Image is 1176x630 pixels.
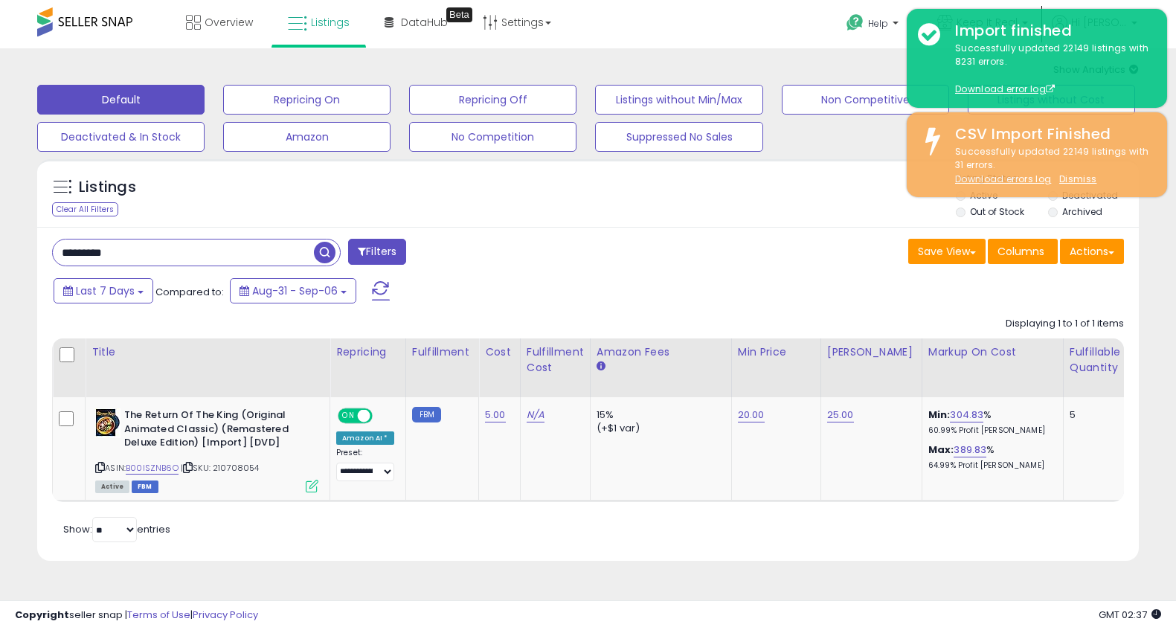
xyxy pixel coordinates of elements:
a: Privacy Policy [193,608,258,622]
a: N/A [527,408,544,422]
span: Aug-31 - Sep-06 [252,283,338,298]
div: % [928,443,1052,471]
span: 2025-09-15 02:37 GMT [1099,608,1161,622]
label: Out of Stock [970,205,1024,218]
a: 20.00 [738,408,765,422]
span: ON [339,410,358,422]
button: Actions [1060,239,1124,264]
small: FBM [412,407,441,422]
button: Repricing Off [409,85,576,115]
span: All listings currently available for purchase on Amazon [95,480,129,493]
div: Repricing [336,344,399,360]
button: Default [37,85,205,115]
div: 15% [597,408,720,422]
button: Suppressed No Sales [595,122,762,152]
span: Help [868,17,888,30]
a: Download error log [955,83,1055,95]
img: 51OT7q2FYwL._SL40_.jpg [95,408,121,438]
a: 25.00 [827,408,854,422]
button: Deactivated & In Stock [37,122,205,152]
span: Last 7 Days [76,283,135,298]
button: Amazon [223,122,391,152]
button: Save View [908,239,986,264]
div: Successfully updated 22149 listings with 8231 errors. [944,42,1156,97]
label: Archived [1062,205,1102,218]
button: Non Competitive [782,85,949,115]
div: CSV Import Finished [944,123,1156,145]
th: The percentage added to the cost of goods (COGS) that forms the calculator for Min & Max prices. [922,338,1063,397]
div: [PERSON_NAME] [827,344,916,360]
span: FBM [132,480,158,493]
button: Last 7 Days [54,278,153,303]
div: Successfully updated 22149 listings with 31 errors. [944,145,1156,187]
a: 389.83 [954,443,986,457]
b: The Return Of The King (Original Animated Classic) (Remastered Deluxe Edition) [Import] [DVD] [124,408,305,454]
div: Amazon AI * [336,431,394,445]
div: % [928,408,1052,436]
b: Min: [928,408,951,422]
span: Compared to: [155,285,224,299]
span: Show: entries [63,522,170,536]
small: Amazon Fees. [597,360,605,373]
p: 64.99% Profit [PERSON_NAME] [928,460,1052,471]
div: ASIN: [95,408,318,491]
div: Displaying 1 to 1 of 1 items [1006,317,1124,331]
strong: Copyright [15,608,69,622]
div: Preset: [336,448,394,481]
div: Fulfillment [412,344,472,360]
div: Fulfillment Cost [527,344,584,376]
button: Filters [348,239,406,265]
div: Amazon Fees [597,344,725,360]
div: Markup on Cost [928,344,1057,360]
span: DataHub [401,15,448,30]
a: Terms of Use [127,608,190,622]
button: Repricing On [223,85,391,115]
div: Cost [485,344,514,360]
span: Columns [997,244,1044,259]
div: Title [91,344,324,360]
i: Get Help [846,13,864,32]
button: Aug-31 - Sep-06 [230,278,356,303]
span: OFF [370,410,394,422]
a: B00ISZNB6O [126,462,179,475]
u: Dismiss [1059,173,1096,185]
button: Columns [988,239,1058,264]
div: 5 [1070,408,1116,422]
div: Import finished [944,20,1156,42]
span: | SKU: 210708054 [181,462,260,474]
button: Listings without Min/Max [595,85,762,115]
span: Listings [311,15,350,30]
b: Max: [928,443,954,457]
a: Help [835,2,913,48]
div: Tooltip anchor [446,7,472,22]
a: 304.83 [950,408,983,422]
h5: Listings [79,177,136,198]
a: 5.00 [485,408,506,422]
div: Fulfillable Quantity [1070,344,1121,376]
a: Download errors log [955,173,1051,185]
span: Overview [205,15,253,30]
div: (+$1 var) [597,422,720,435]
button: No Competition [409,122,576,152]
div: Min Price [738,344,814,360]
div: Clear All Filters [52,202,118,216]
div: seller snap | | [15,608,258,623]
p: 60.99% Profit [PERSON_NAME] [928,425,1052,436]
